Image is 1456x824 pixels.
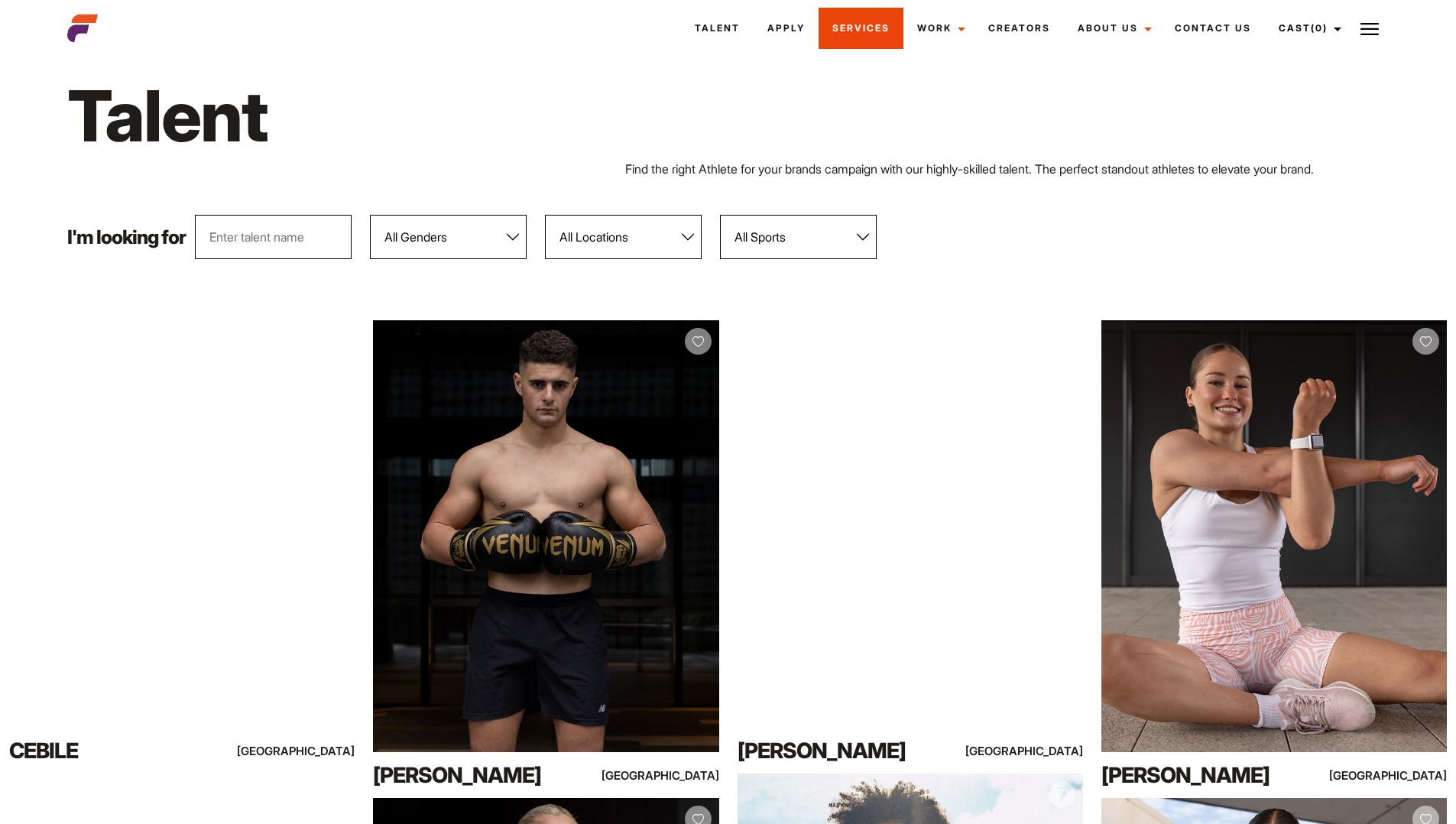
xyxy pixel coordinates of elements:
a: About Us [1064,8,1161,49]
span: (0) [1311,22,1328,34]
h1: Talent [67,72,830,160]
div: [PERSON_NAME] [738,735,945,766]
div: [GEOGRAPHIC_DATA] [615,766,719,785]
a: Contact Us [1161,8,1265,49]
div: Cebile [9,735,216,766]
a: Apply [754,8,819,49]
div: [PERSON_NAME] [373,760,580,790]
a: Services [819,8,903,49]
img: Burger icon [1360,20,1379,38]
a: Talent [681,8,754,49]
div: [GEOGRAPHIC_DATA] [979,741,1083,761]
input: Enter talent name [195,215,352,259]
div: [GEOGRAPHIC_DATA] [1343,766,1447,785]
a: Cast(0) [1265,8,1351,49]
img: cropped-aefm-brand-fav-22-square.png [67,13,98,44]
a: Creators [974,8,1064,49]
a: Work [903,8,974,49]
p: Find the right Athlete for your brands campaign with our highly-skilled talent. The perfect stand... [625,160,1388,178]
p: I'm looking for [67,228,186,247]
div: [PERSON_NAME] [1101,760,1308,790]
div: [GEOGRAPHIC_DATA] [251,741,355,761]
